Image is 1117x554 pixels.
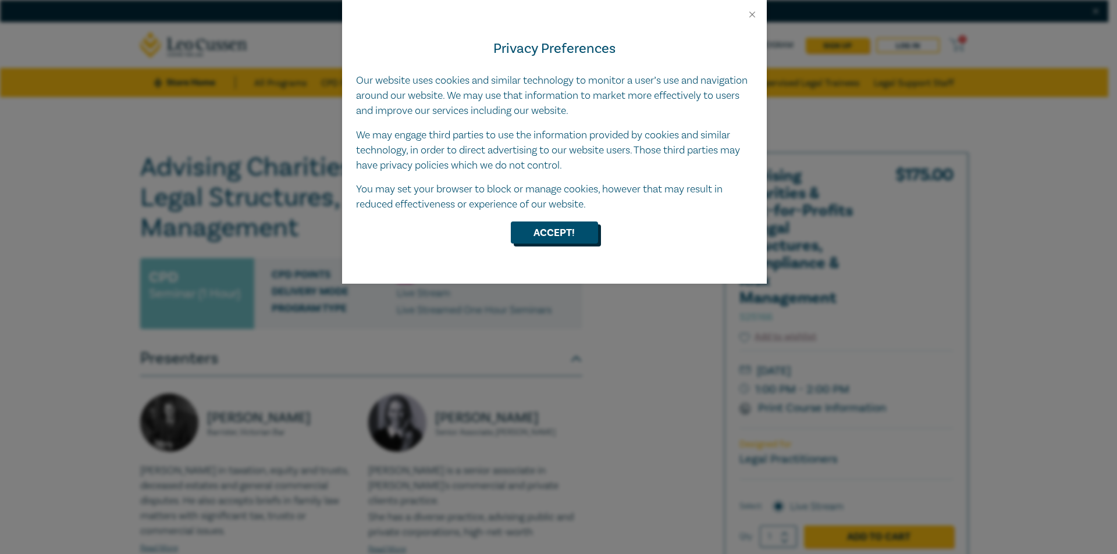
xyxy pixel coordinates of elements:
button: Close [747,9,757,20]
p: We may engage third parties to use the information provided by cookies and similar technology, in... [356,128,753,173]
p: Our website uses cookies and similar technology to monitor a user’s use and navigation around our... [356,73,753,119]
button: Accept! [511,221,598,244]
h4: Privacy Preferences [356,38,753,59]
p: You may set your browser to block or manage cookies, however that may result in reduced effective... [356,182,753,212]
